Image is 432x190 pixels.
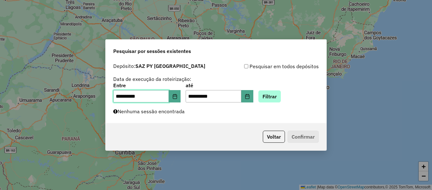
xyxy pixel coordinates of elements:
[186,82,253,89] label: até
[113,82,181,89] label: Entre
[169,90,181,103] button: Choose Date
[263,131,285,143] button: Voltar
[113,47,191,55] span: Pesquisar por sessões existentes
[135,63,205,69] strong: SAZ PY [GEOGRAPHIC_DATA]
[113,108,185,115] label: Nenhuma sessão encontrada
[258,90,281,102] button: Filtrar
[216,62,319,70] div: Pesquisar em todos depósitos
[241,90,253,103] button: Choose Date
[113,62,205,70] label: Depósito:
[113,75,191,83] label: Data de execução da roteirização:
